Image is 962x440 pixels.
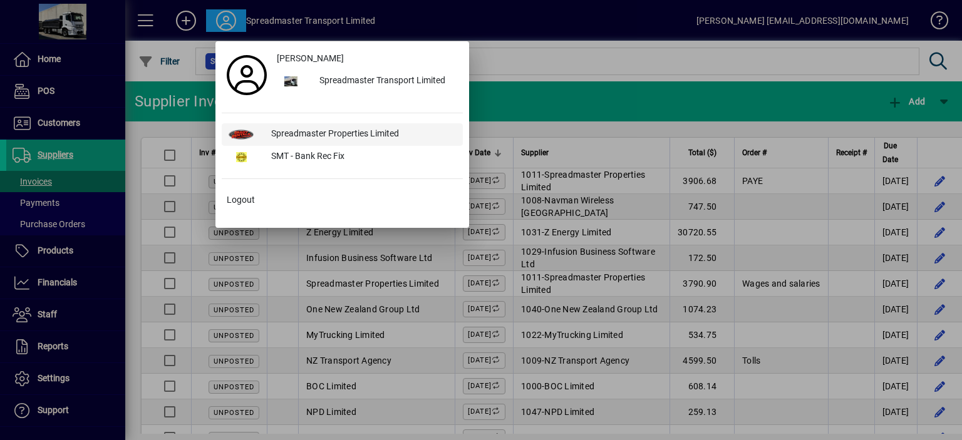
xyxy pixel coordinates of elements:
[261,123,463,146] div: Spreadmaster Properties Limited
[227,193,255,207] span: Logout
[222,189,463,212] button: Logout
[222,123,463,146] button: Spreadmaster Properties Limited
[222,146,463,168] button: SMT - Bank Rec Fix
[272,48,463,70] a: [PERSON_NAME]
[222,64,272,86] a: Profile
[272,70,463,93] button: Spreadmaster Transport Limited
[261,146,463,168] div: SMT - Bank Rec Fix
[277,52,344,65] span: [PERSON_NAME]
[309,70,463,93] div: Spreadmaster Transport Limited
